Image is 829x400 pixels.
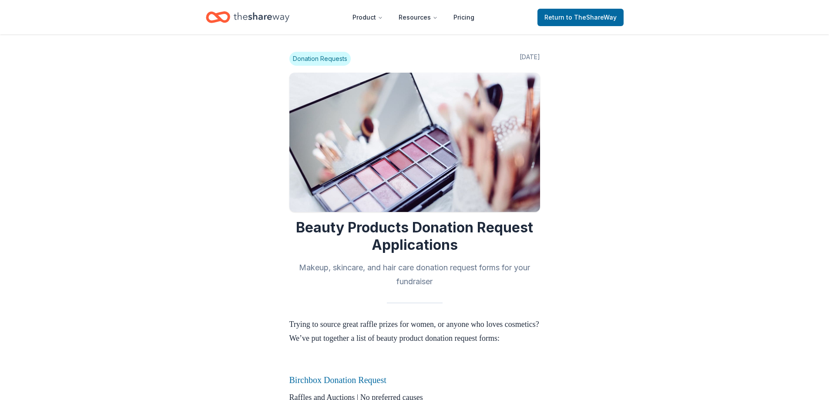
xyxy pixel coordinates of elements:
p: Trying to source great raffle prizes for women, or anyone who loves cosmetics? We’ve put together... [289,317,540,345]
h2: Makeup, skincare, and hair care donation request forms for your fundraiser [289,261,540,289]
a: Home [206,7,289,27]
button: Product [346,9,390,26]
span: Return [544,12,617,23]
nav: Main [346,7,481,27]
a: Returnto TheShareWay [537,9,624,26]
a: Pricing [446,9,481,26]
span: Donation Requests [289,52,351,66]
img: Image for Beauty Products Donation Request Applications [289,73,540,212]
a: Birchbox Donation Request [289,375,386,385]
h1: Beauty Products Donation Request Applications [289,219,540,254]
button: Resources [392,9,445,26]
span: to TheShareWay [566,13,617,21]
span: [DATE] [520,52,540,66]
